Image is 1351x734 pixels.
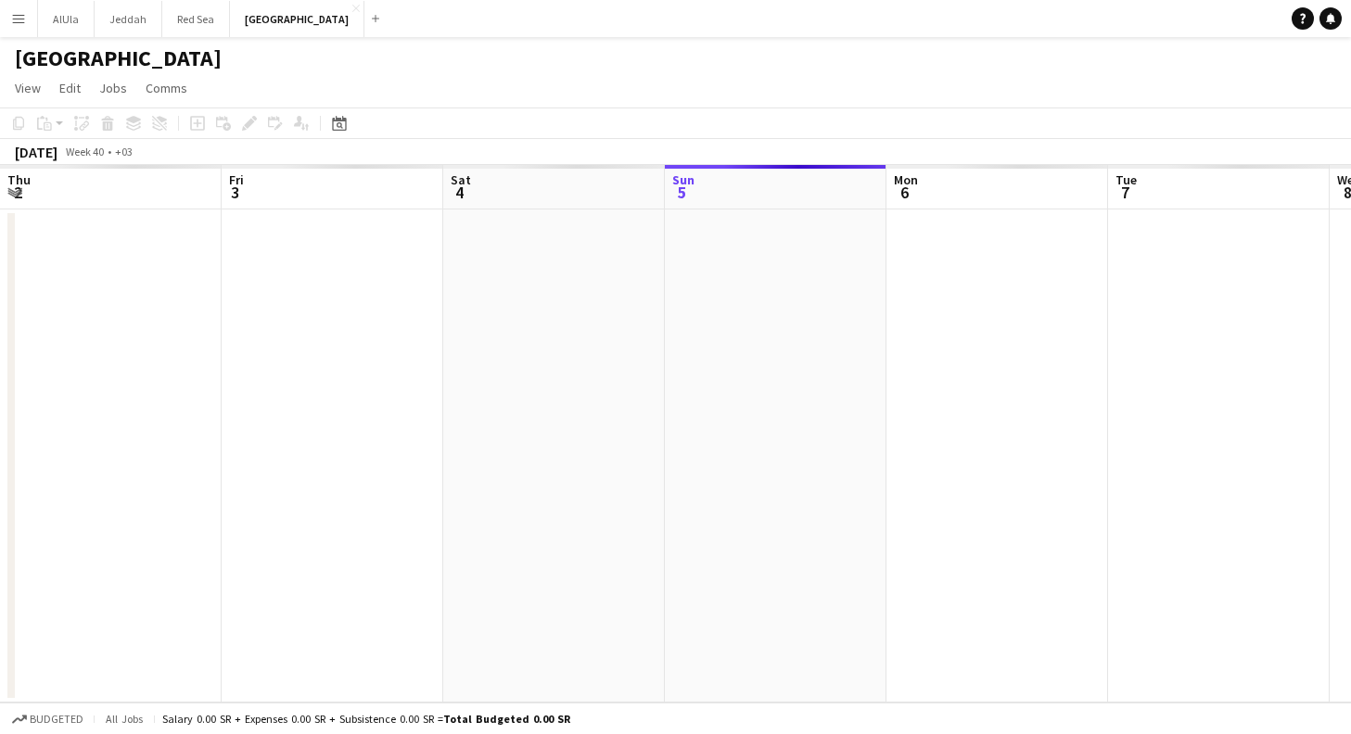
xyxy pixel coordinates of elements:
[891,182,918,203] span: 6
[162,712,570,726] div: Salary 0.00 SR + Expenses 0.00 SR + Subsistence 0.00 SR =
[1113,182,1137,203] span: 7
[162,1,230,37] button: Red Sea
[95,1,162,37] button: Jeddah
[102,712,147,726] span: All jobs
[229,171,244,188] span: Fri
[99,80,127,96] span: Jobs
[115,145,133,158] div: +03
[9,709,86,729] button: Budgeted
[230,1,364,37] button: [GEOGRAPHIC_DATA]
[1115,171,1137,188] span: Tue
[138,76,195,100] a: Comms
[30,713,83,726] span: Budgeted
[52,76,88,100] a: Edit
[15,44,222,72] h1: [GEOGRAPHIC_DATA]
[7,76,48,100] a: View
[7,171,31,188] span: Thu
[443,712,570,726] span: Total Budgeted 0.00 SR
[672,171,695,188] span: Sun
[448,182,471,203] span: 4
[669,182,695,203] span: 5
[59,80,81,96] span: Edit
[226,182,244,203] span: 3
[451,171,471,188] span: Sat
[894,171,918,188] span: Mon
[38,1,95,37] button: AlUla
[61,145,108,158] span: Week 40
[146,80,187,96] span: Comms
[92,76,134,100] a: Jobs
[15,143,57,161] div: [DATE]
[5,182,31,203] span: 2
[15,80,41,96] span: View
